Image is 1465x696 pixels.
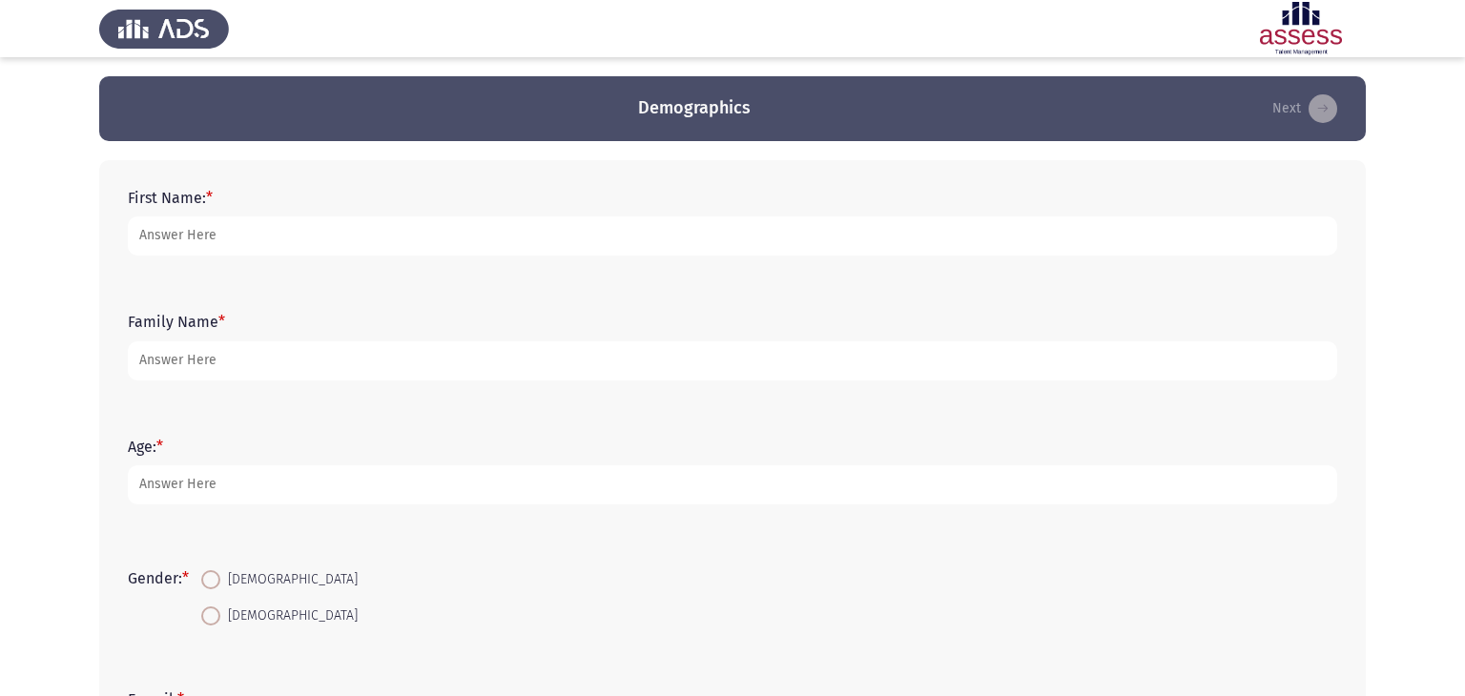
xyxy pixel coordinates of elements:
[128,341,1337,380] input: add answer text
[128,313,225,331] label: Family Name
[128,216,1337,256] input: add answer text
[220,568,358,591] span: [DEMOGRAPHIC_DATA]
[638,96,751,120] h3: Demographics
[1236,2,1366,55] img: Assessment logo of ASSESS English Language Assessment (3 Module) (Ba - IB)
[128,438,163,456] label: Age:
[1267,93,1343,124] button: load next page
[220,604,358,627] span: [DEMOGRAPHIC_DATA]
[128,189,213,207] label: First Name:
[128,569,189,587] label: Gender:
[99,2,229,55] img: Assess Talent Management logo
[128,465,1337,504] input: add answer text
